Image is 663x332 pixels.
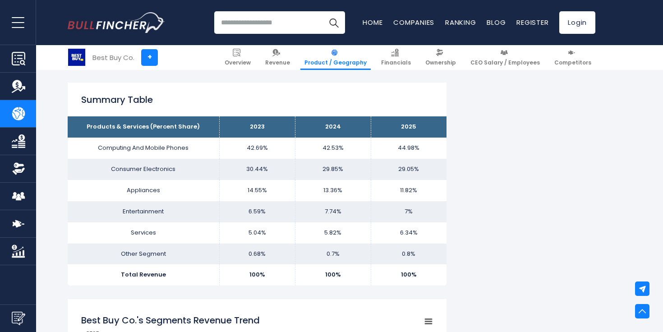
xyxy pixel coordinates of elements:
td: 11.82% [371,180,447,201]
a: Go to homepage [68,12,165,33]
th: 2024 [295,116,371,138]
th: 2025 [371,116,447,138]
span: Overview [225,59,251,66]
td: 5.04% [219,222,295,244]
td: Entertainment [68,201,219,222]
img: Ownership [12,162,25,175]
td: 100% [219,264,295,286]
a: Blog [487,18,506,27]
span: CEO Salary / Employees [470,59,540,66]
a: Ownership [421,45,460,70]
th: Products & Services (Percent Share) [68,116,219,138]
td: 5.82% [295,222,371,244]
a: + [141,49,158,66]
a: Home [363,18,382,27]
td: Consumer Electronics [68,159,219,180]
tspan: Best Buy Co.'s Segments Revenue Trend [81,314,260,327]
td: 7.74% [295,201,371,222]
td: 42.69% [219,138,295,159]
td: 29.05% [371,159,447,180]
a: Financials [377,45,415,70]
td: Services [68,222,219,244]
img: BBY logo [68,49,85,66]
a: Overview [221,45,255,70]
td: 6.59% [219,201,295,222]
span: Revenue [265,59,290,66]
a: Ranking [445,18,476,27]
a: Product / Geography [300,45,371,70]
td: 100% [295,264,371,286]
td: 6.34% [371,222,447,244]
td: 100% [371,264,447,286]
span: Product / Geography [304,59,367,66]
td: Computing And Mobile Phones [68,138,219,159]
a: Register [516,18,548,27]
td: 0.7% [295,244,371,265]
td: Other Segment [68,244,219,265]
td: 30.44% [219,159,295,180]
div: Best Buy Co. [92,52,134,63]
td: Appliances [68,180,219,201]
td: 13.36% [295,180,371,201]
a: Companies [393,18,434,27]
td: 42.53% [295,138,371,159]
a: Competitors [550,45,595,70]
td: 0.68% [219,244,295,265]
td: Total Revenue [68,264,219,286]
span: Ownership [425,59,456,66]
td: 14.55% [219,180,295,201]
td: 0.8% [371,244,447,265]
td: 44.98% [371,138,447,159]
td: 29.85% [295,159,371,180]
h2: Summary Table [81,93,433,106]
span: Competitors [554,59,591,66]
img: Bullfincher logo [68,12,165,33]
a: Revenue [261,45,294,70]
span: Financials [381,59,411,66]
th: 2023 [219,116,295,138]
a: Login [559,11,595,34]
button: Search [322,11,345,34]
td: 7% [371,201,447,222]
a: CEO Salary / Employees [466,45,544,70]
